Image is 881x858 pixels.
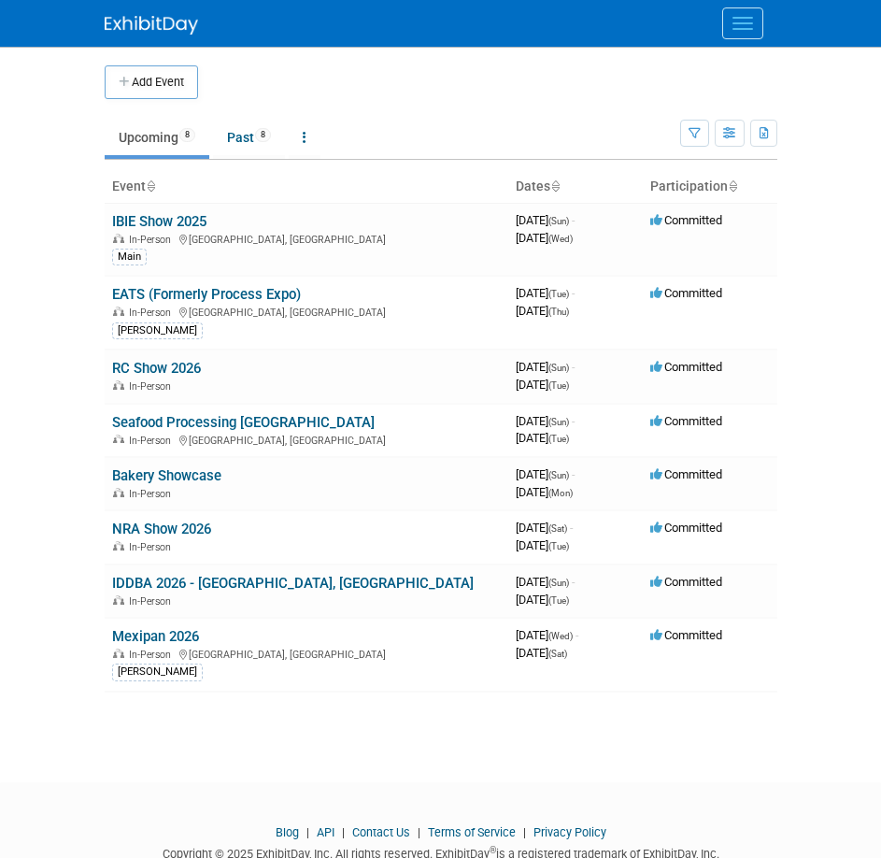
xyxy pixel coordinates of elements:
[129,435,177,447] span: In-Person
[129,649,177,661] span: In-Person
[129,595,177,608] span: In-Person
[572,467,575,481] span: -
[548,595,569,606] span: (Tue)
[516,231,573,245] span: [DATE]
[112,646,501,661] div: [GEOGRAPHIC_DATA], [GEOGRAPHIC_DATA]
[105,120,209,155] a: Upcoming8
[516,485,573,499] span: [DATE]
[352,825,410,839] a: Contact Us
[112,322,203,339] div: [PERSON_NAME]
[650,521,722,535] span: Committed
[548,470,569,480] span: (Sun)
[548,523,567,534] span: (Sat)
[146,179,155,193] a: Sort by Event Name
[548,578,569,588] span: (Sun)
[105,16,198,35] img: ExhibitDay
[516,304,569,318] span: [DATE]
[516,378,569,392] span: [DATE]
[516,593,569,607] span: [DATE]
[548,488,573,498] span: (Mon)
[533,825,606,839] a: Privacy Policy
[112,467,221,484] a: Bakery Showcase
[548,234,573,244] span: (Wed)
[650,467,722,481] span: Committed
[572,575,575,589] span: -
[516,575,575,589] span: [DATE]
[276,825,299,839] a: Blog
[570,521,573,535] span: -
[572,414,575,428] span: -
[113,595,124,605] img: In-Person Event
[337,825,349,839] span: |
[113,649,124,658] img: In-Person Event
[255,128,271,142] span: 8
[650,575,722,589] span: Committed
[643,171,777,203] th: Participation
[179,128,195,142] span: 8
[548,541,569,551] span: (Tue)
[302,825,314,839] span: |
[112,286,301,303] a: EATS (Formerly Process Expo)
[129,307,177,319] span: In-Person
[548,434,569,444] span: (Tue)
[516,360,575,374] span: [DATE]
[113,541,124,551] img: In-Person Event
[548,649,567,659] span: (Sat)
[317,825,334,839] a: API
[548,363,569,373] span: (Sun)
[113,234,124,243] img: In-Person Event
[519,825,531,839] span: |
[728,179,737,193] a: Sort by Participation Type
[516,286,575,300] span: [DATE]
[722,7,763,39] button: Menu
[428,825,516,839] a: Terms of Service
[516,431,569,445] span: [DATE]
[516,646,567,660] span: [DATE]
[113,488,124,497] img: In-Person Event
[105,171,508,203] th: Event
[650,286,722,300] span: Committed
[129,488,177,500] span: In-Person
[112,521,211,537] a: NRA Show 2026
[112,249,147,265] div: Main
[112,664,203,680] div: [PERSON_NAME]
[548,307,569,317] span: (Thu)
[650,213,722,227] span: Committed
[548,289,569,299] span: (Tue)
[113,380,124,390] img: In-Person Event
[129,234,177,246] span: In-Person
[550,179,560,193] a: Sort by Start Date
[112,360,201,377] a: RC Show 2026
[413,825,425,839] span: |
[112,628,199,645] a: Mexipan 2026
[112,304,501,319] div: [GEOGRAPHIC_DATA], [GEOGRAPHIC_DATA]
[516,538,569,552] span: [DATE]
[508,171,643,203] th: Dates
[112,575,474,592] a: IDDBA 2026 - [GEOGRAPHIC_DATA], [GEOGRAPHIC_DATA]
[516,414,575,428] span: [DATE]
[650,360,722,374] span: Committed
[548,216,569,226] span: (Sun)
[112,231,501,246] div: [GEOGRAPHIC_DATA], [GEOGRAPHIC_DATA]
[572,360,575,374] span: -
[516,628,578,642] span: [DATE]
[213,120,285,155] a: Past8
[548,631,573,641] span: (Wed)
[113,307,124,316] img: In-Person Event
[516,521,573,535] span: [DATE]
[575,628,578,642] span: -
[516,467,575,481] span: [DATE]
[129,380,177,393] span: In-Person
[129,541,177,553] span: In-Person
[516,213,575,227] span: [DATE]
[113,435,124,444] img: In-Person Event
[490,845,496,855] sup: ®
[112,414,375,431] a: Seafood Processing [GEOGRAPHIC_DATA]
[572,213,575,227] span: -
[112,432,501,447] div: [GEOGRAPHIC_DATA], [GEOGRAPHIC_DATA]
[105,65,198,99] button: Add Event
[650,414,722,428] span: Committed
[650,628,722,642] span: Committed
[548,417,569,427] span: (Sun)
[548,380,569,391] span: (Tue)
